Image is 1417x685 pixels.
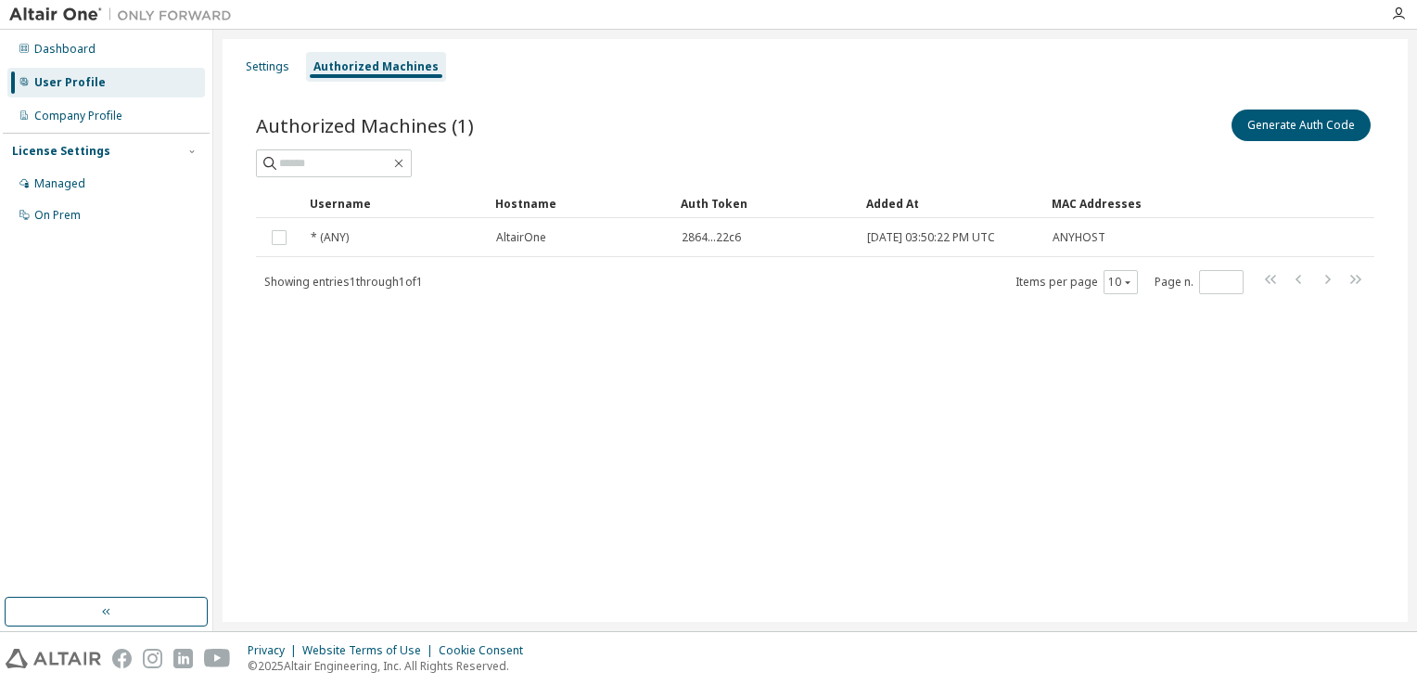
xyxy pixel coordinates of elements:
[1232,110,1371,141] button: Generate Auth Code
[1015,270,1138,294] span: Items per page
[1052,188,1185,218] div: MAC Addresses
[1155,270,1244,294] span: Page n.
[246,59,289,74] div: Settings
[143,649,162,668] img: instagram.svg
[248,658,534,674] p: © 2025 Altair Engineering, Inc. All Rights Reserved.
[112,649,132,668] img: facebook.svg
[248,643,302,658] div: Privacy
[867,230,995,245] span: [DATE] 03:50:22 PM UTC
[310,188,480,218] div: Username
[681,188,851,218] div: Auth Token
[439,643,534,658] div: Cookie Consent
[6,649,101,668] img: altair_logo.svg
[34,109,122,123] div: Company Profile
[1108,275,1133,290] button: 10
[311,230,349,245] span: * (ANY)
[204,649,231,668] img: youtube.svg
[34,176,85,191] div: Managed
[496,230,546,245] span: AltairOne
[34,208,81,223] div: On Prem
[173,649,193,668] img: linkedin.svg
[313,59,439,74] div: Authorized Machines
[12,144,110,159] div: License Settings
[866,188,1037,218] div: Added At
[1053,230,1105,245] span: ANYHOST
[9,6,241,24] img: Altair One
[34,75,106,90] div: User Profile
[34,42,96,57] div: Dashboard
[302,643,439,658] div: Website Terms of Use
[682,230,741,245] span: 2864...22c6
[256,112,474,138] span: Authorized Machines (1)
[264,274,423,290] span: Showing entries 1 through 1 of 1
[495,188,666,218] div: Hostname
